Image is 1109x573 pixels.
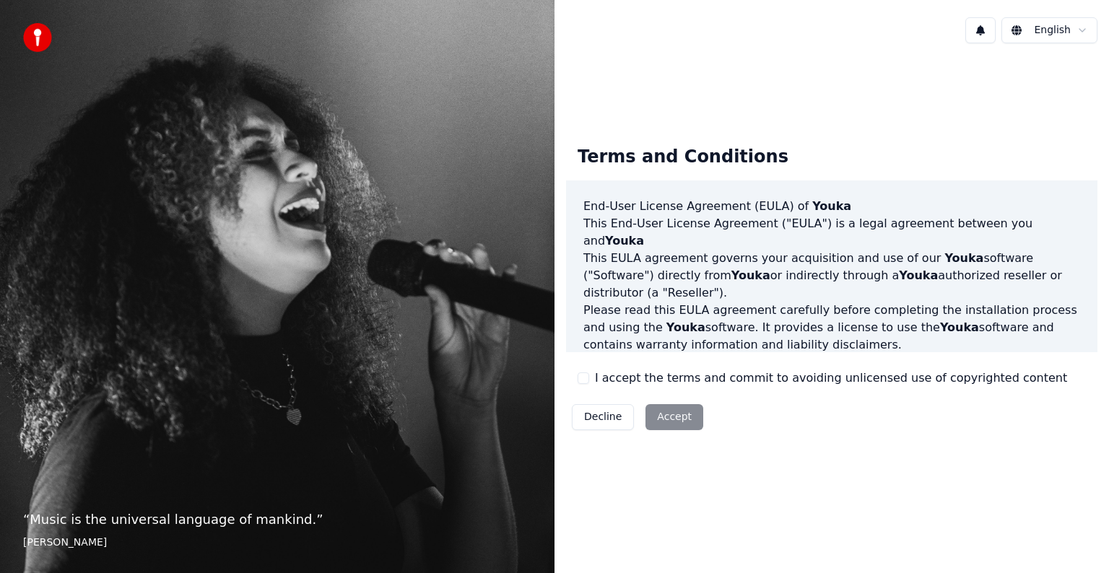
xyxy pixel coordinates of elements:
[23,509,531,530] p: “ Music is the universal language of mankind. ”
[595,369,1067,387] label: I accept the terms and commit to avoiding unlicensed use of copyrighted content
[944,251,983,265] span: Youka
[940,320,979,334] span: Youka
[605,234,644,248] span: Youka
[731,268,770,282] span: Youka
[899,268,938,282] span: Youka
[666,320,705,334] span: Youka
[566,134,800,180] div: Terms and Conditions
[23,535,531,550] footer: [PERSON_NAME]
[572,404,634,430] button: Decline
[583,302,1080,354] p: Please read this EULA agreement carefully before completing the installation process and using th...
[583,250,1080,302] p: This EULA agreement governs your acquisition and use of our software ("Software") directly from o...
[23,23,52,52] img: youka
[583,215,1080,250] p: This End-User License Agreement ("EULA") is a legal agreement between you and
[812,199,851,213] span: Youka
[583,198,1080,215] h3: End-User License Agreement (EULA) of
